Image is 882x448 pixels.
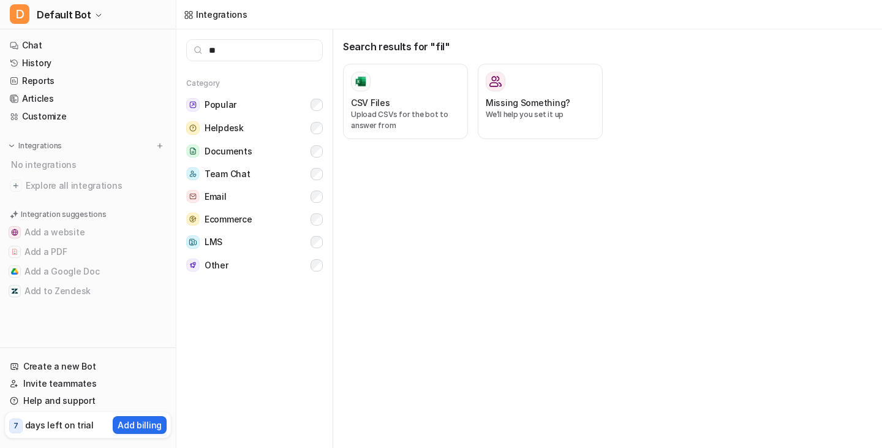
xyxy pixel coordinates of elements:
a: Create a new Bot [5,358,171,375]
img: Email [186,190,200,203]
button: Add a Google DocAdd a Google Doc [5,262,171,281]
button: Add a PDFAdd a PDF [5,242,171,262]
img: CSV Files [355,75,367,88]
div: Integrations [196,8,247,21]
p: We’ll help you set it up [486,109,595,120]
p: Integrations [18,141,62,151]
img: Add a website [11,229,18,236]
h3: Missing Something? [486,96,570,109]
img: expand menu [7,142,16,150]
button: Missing Something?Missing Something?We’ll help you set it up [478,64,603,139]
img: menu_add.svg [156,142,164,150]
span: Helpdesk [205,122,244,134]
div: No integrations [7,154,171,175]
span: Documents [205,145,252,158]
img: Popular [186,98,200,112]
img: Add a PDF [11,248,18,256]
img: Add a Google Doc [11,268,18,275]
p: Integration suggestions [21,209,106,220]
a: Customize [5,108,171,125]
a: Help and support [5,392,171,409]
a: History [5,55,171,72]
button: PopularPopular [186,93,323,116]
p: 7 [13,420,18,431]
span: Default Bot [37,6,91,23]
span: Ecommerce [205,213,252,226]
h3: Search results for "fil" [343,39,872,54]
a: Invite teammates [5,375,171,392]
img: Add to Zendesk [11,287,18,295]
a: Articles [5,90,171,107]
button: HelpdeskHelpdesk [186,116,323,140]
button: LMSLMS [186,230,323,254]
button: CSV FilesCSV FilesUpload CSVs for the bot to answer from [343,64,468,139]
h3: CSV Files [351,96,390,109]
button: EcommerceEcommerce [186,208,323,230]
img: LMS [186,235,200,249]
button: Team ChatTeam Chat [186,162,323,185]
p: Upload CSVs for the bot to answer from [351,109,460,131]
a: Reports [5,72,171,89]
span: LMS [205,236,222,248]
img: Team Chat [186,167,200,180]
a: Explore all integrations [5,177,171,194]
p: Add billing [118,419,162,431]
span: Popular [205,99,236,111]
span: Explore all integrations [26,176,166,196]
span: Team Chat [205,168,250,180]
a: Integrations [184,8,247,21]
img: Ecommerce [186,213,200,226]
button: EmailEmail [186,185,323,208]
img: Missing Something? [489,75,502,88]
button: Add a websiteAdd a website [5,222,171,242]
a: Chat [5,37,171,54]
button: OtherOther [186,254,323,276]
span: Email [205,191,227,203]
button: Integrations [5,140,66,152]
span: D [10,4,29,24]
img: Other [186,259,200,271]
img: explore all integrations [10,180,22,192]
button: Add billing [113,416,167,434]
span: Other [205,259,228,271]
img: Documents [186,145,200,158]
p: days left on trial [25,419,94,431]
img: Helpdesk [186,121,200,135]
button: DocumentsDocuments [186,140,323,162]
h5: Category [186,78,323,88]
button: Add to ZendeskAdd to Zendesk [5,281,171,301]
